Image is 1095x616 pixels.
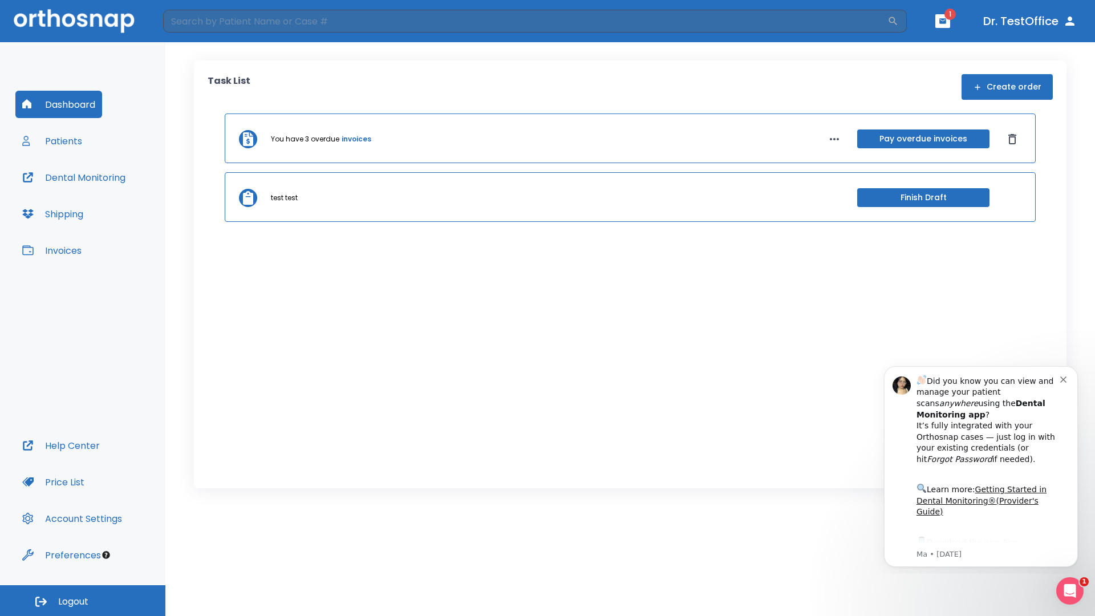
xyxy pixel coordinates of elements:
[15,127,89,155] button: Patients
[1056,577,1084,605] iframe: Intercom live chat
[50,182,151,202] a: App Store
[15,200,90,228] button: Shipping
[15,468,91,496] button: Price List
[14,9,135,33] img: Orthosnap
[50,179,193,237] div: Download the app: | ​ Let us know if you need help getting started!
[979,11,1081,31] button: Dr. TestOffice
[15,505,129,532] button: Account Settings
[15,432,107,459] button: Help Center
[15,541,108,569] button: Preferences
[193,18,202,27] button: Dismiss notification
[271,193,298,203] p: test test
[101,550,111,560] div: Tooltip anchor
[15,164,132,191] button: Dental Monitoring
[58,595,88,608] span: Logout
[1003,130,1021,148] button: Dismiss
[163,10,887,33] input: Search by Patient Name or Case #
[342,134,371,144] a: invoices
[15,237,88,264] button: Invoices
[50,193,193,204] p: Message from Ma, sent 8w ago
[1080,577,1089,586] span: 1
[857,188,989,207] button: Finish Draft
[944,9,956,20] span: 1
[271,134,339,144] p: You have 3 overdue
[962,74,1053,100] button: Create order
[867,356,1095,574] iframe: Intercom notifications message
[208,74,250,100] p: Task List
[857,129,989,148] button: Pay overdue invoices
[15,91,102,118] button: Dashboard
